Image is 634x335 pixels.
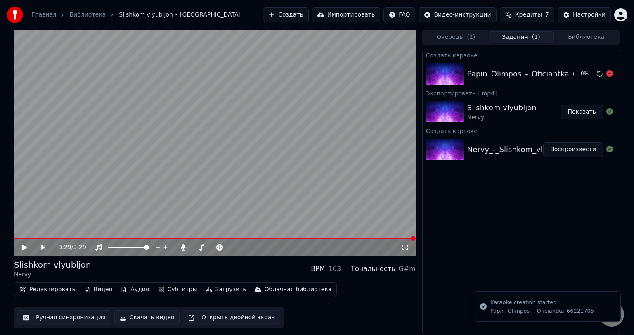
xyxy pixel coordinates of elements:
[263,7,308,22] button: Создать
[202,284,250,295] button: Загрузить
[398,264,415,274] div: G#m
[490,298,594,306] div: Karaoke creation started
[117,284,152,295] button: Аудио
[467,114,537,122] div: Nervy
[543,142,603,157] button: Воспроизвести
[114,310,180,325] button: Скачать видео
[581,71,593,77] div: 0 %
[467,33,475,41] span: ( 2 )
[58,243,71,252] span: 3:29
[467,68,611,80] div: Papin_Olimpos_-_Oficiantka_66221705
[515,11,542,19] span: Кредиты
[558,7,611,22] button: Настройки
[490,307,594,315] div: Papin_Olimpos_-_Oficiantka_66221705
[154,284,201,295] button: Субтитры
[554,31,619,43] button: Библиотека
[265,285,332,294] div: Облачная библиотека
[31,11,241,19] nav: breadcrumb
[14,271,91,279] div: Nervy
[419,7,496,22] button: Видео-инструкции
[329,264,341,274] div: 163
[119,11,241,19] span: Slishkom vlyubljon • [GEOGRAPHIC_DATA]
[31,11,56,19] a: Главная
[183,310,280,325] button: Открыть двойной экран
[17,310,111,325] button: Ручная синхронизация
[573,11,606,19] div: Настройки
[561,105,603,119] button: Показать
[500,7,554,22] button: Кредиты7
[73,243,86,252] span: 3:29
[489,31,554,43] button: Задания
[7,7,23,23] img: youka
[532,33,540,41] span: ( 1 )
[467,102,537,114] div: Slishkom vlyubljon
[311,264,325,274] div: BPM
[423,31,489,43] button: Очередь
[58,243,78,252] div: /
[467,144,611,155] div: Nervy_-_Slishkom_vlyubljon_47870846
[14,259,91,271] div: Slishkom vlyubljon
[16,284,79,295] button: Редактировать
[80,284,116,295] button: Видео
[69,11,106,19] a: Библиотека
[545,11,549,19] span: 7
[423,126,620,135] div: Создать караоке
[351,264,395,274] div: Тональность
[423,50,620,60] div: Создать караоке
[312,7,381,22] button: Импортировать
[423,88,620,98] div: Экспортировать [.mp4]
[383,7,415,22] button: FAQ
